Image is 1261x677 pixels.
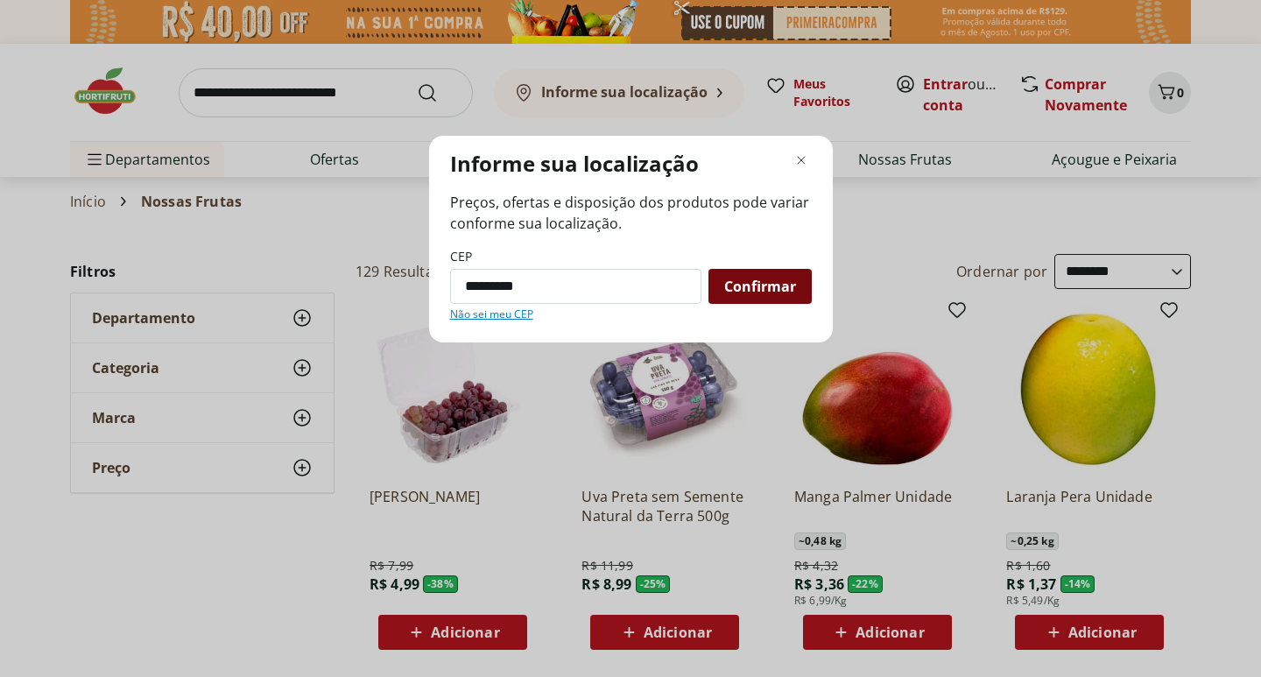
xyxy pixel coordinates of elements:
label: CEP [450,248,472,265]
button: Fechar modal de regionalização [791,150,812,171]
a: Não sei meu CEP [450,307,533,321]
span: Preços, ofertas e disposição dos produtos pode variar conforme sua localização. [450,192,812,234]
span: Confirmar [724,279,796,293]
p: Informe sua localização [450,150,699,178]
button: Confirmar [708,269,812,304]
div: Modal de regionalização [429,136,833,342]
